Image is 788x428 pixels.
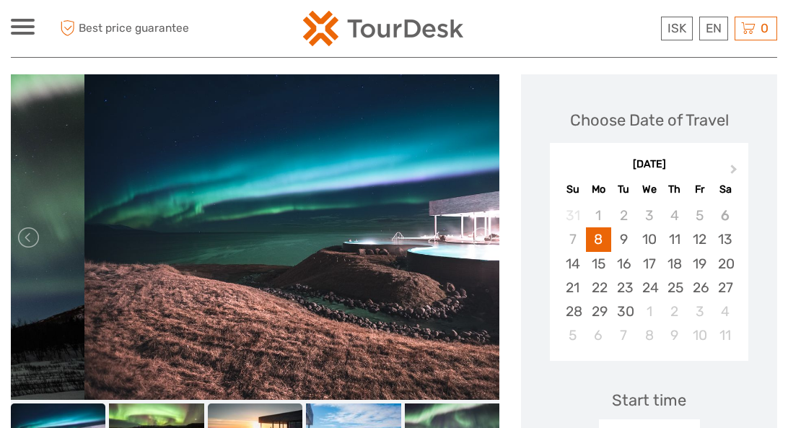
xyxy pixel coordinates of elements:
span: ISK [667,21,686,35]
div: Choose Thursday, September 18th, 2025 [662,252,687,276]
div: Choose Monday, September 15th, 2025 [586,252,611,276]
div: Not available Sunday, August 31st, 2025 [560,204,585,227]
div: [DATE] [550,157,748,172]
div: Tu [611,180,636,199]
div: Choose Thursday, October 9th, 2025 [662,323,687,347]
div: Choose Monday, September 29th, 2025 [586,300,611,323]
div: Choose Friday, October 3rd, 2025 [687,300,712,323]
div: Choose Tuesday, October 7th, 2025 [611,323,636,347]
div: Not available Thursday, September 4th, 2025 [662,204,687,227]
div: EN [699,17,728,40]
div: Choose Saturday, October 11th, 2025 [712,323,737,347]
div: Choose Friday, October 10th, 2025 [687,323,712,347]
div: Choose Saturday, September 20th, 2025 [712,252,737,276]
div: Not available Sunday, September 7th, 2025 [560,227,585,251]
div: Th [662,180,687,199]
div: Choose Sunday, October 5th, 2025 [560,323,585,347]
div: Choose Tuesday, September 9th, 2025 [611,227,636,251]
div: Choose Friday, September 19th, 2025 [687,252,712,276]
div: Choose Wednesday, September 24th, 2025 [636,276,662,300]
div: Choose Wednesday, September 10th, 2025 [636,227,662,251]
div: Choose Thursday, September 25th, 2025 [662,276,687,300]
img: 8052d1bc2a3c429ebfac931c174163e9_main_slider.jpeg [84,74,573,400]
div: Choose Tuesday, September 30th, 2025 [611,300,636,323]
div: Choose Tuesday, September 16th, 2025 [611,252,636,276]
div: Su [560,180,585,199]
div: Not available Saturday, September 6th, 2025 [712,204,737,227]
div: Choose Monday, September 22nd, 2025 [586,276,611,300]
div: Choose Thursday, October 2nd, 2025 [662,300,687,323]
p: We're away right now. Please check back later! [20,25,163,37]
div: Choose Thursday, September 11th, 2025 [662,227,687,251]
img: 120-15d4194f-c635-41b9-a512-a3cb382bfb57_logo_small.png [303,11,463,46]
div: Choose Sunday, September 28th, 2025 [560,300,585,323]
div: Choose Saturday, October 4th, 2025 [712,300,737,323]
div: Choose Wednesday, September 17th, 2025 [636,252,662,276]
div: Fr [687,180,712,199]
div: Choose Monday, October 6th, 2025 [586,323,611,347]
button: Next Month [724,161,747,184]
div: Choose Friday, September 12th, 2025 [687,227,712,251]
div: Choose Date of Travel [570,109,729,131]
div: Choose Sunday, September 14th, 2025 [560,252,585,276]
div: We [636,180,662,199]
span: Best price guarantee [56,17,203,40]
div: Choose Tuesday, September 23rd, 2025 [611,276,636,300]
div: Choose Monday, September 8th, 2025 [586,227,611,251]
div: Not available Monday, September 1st, 2025 [586,204,611,227]
div: Not available Tuesday, September 2nd, 2025 [611,204,636,227]
div: Choose Sunday, September 21st, 2025 [560,276,585,300]
div: Choose Wednesday, October 8th, 2025 [636,323,662,347]
div: Start time [612,389,686,411]
div: Choose Friday, September 26th, 2025 [687,276,712,300]
div: Choose Wednesday, October 1st, 2025 [636,300,662,323]
div: Not available Wednesday, September 3rd, 2025 [636,204,662,227]
div: month 2025-09 [554,204,743,347]
span: 0 [758,21,771,35]
button: Open LiveChat chat widget [166,22,183,40]
div: Mo [586,180,611,199]
div: Choose Saturday, September 27th, 2025 [712,276,737,300]
div: Not available Friday, September 5th, 2025 [687,204,712,227]
div: Sa [712,180,737,199]
div: Choose Saturday, September 13th, 2025 [712,227,737,251]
